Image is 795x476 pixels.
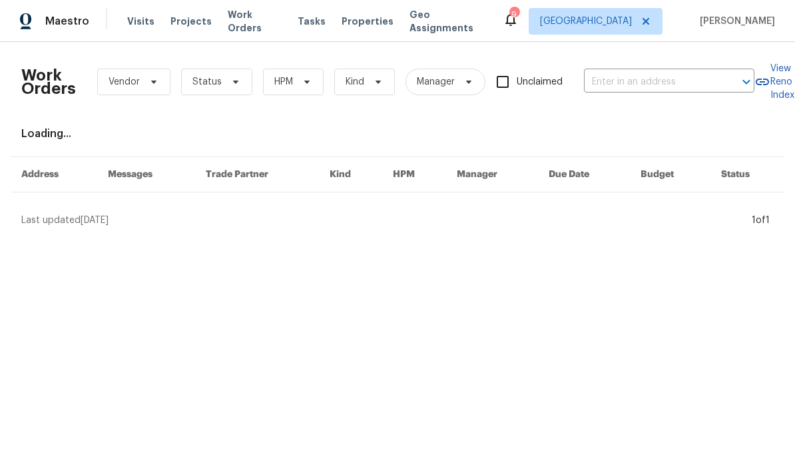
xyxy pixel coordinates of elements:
th: Trade Partner [195,157,320,192]
span: Properties [342,15,394,28]
span: Kind [346,75,364,89]
div: Loading... [21,127,774,140]
span: Tasks [298,17,326,26]
th: Kind [319,157,382,192]
th: Messages [97,157,195,192]
span: Unclaimed [517,75,563,89]
div: Last updated [21,214,748,227]
span: Geo Assignments [409,8,487,35]
span: Vendor [109,75,140,89]
div: 1 of 1 [752,214,770,227]
span: Work Orders [228,8,282,35]
span: Status [192,75,222,89]
th: HPM [382,157,446,192]
span: HPM [274,75,293,89]
span: [PERSON_NAME] [694,15,775,28]
th: Status [710,157,784,192]
span: Visits [127,15,154,28]
span: Maestro [45,15,89,28]
h2: Work Orders [21,69,76,95]
a: View Reno Index [754,62,794,102]
span: [GEOGRAPHIC_DATA] [540,15,632,28]
span: Projects [170,15,212,28]
div: 9 [509,8,519,21]
th: Address [11,157,97,192]
span: [DATE] [81,216,109,225]
th: Due Date [538,157,630,192]
th: Manager [446,157,538,192]
span: Manager [417,75,455,89]
button: Open [737,73,756,91]
th: Budget [630,157,710,192]
input: Enter in an address [584,72,717,93]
